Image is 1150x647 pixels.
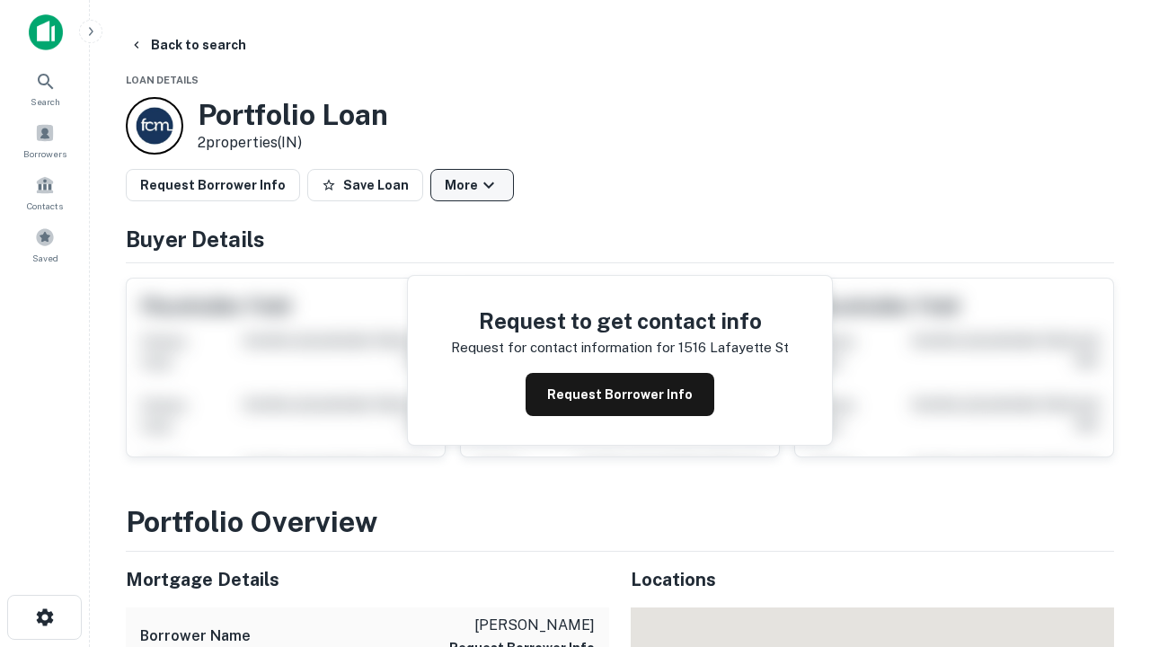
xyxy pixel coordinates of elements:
h3: Portfolio Loan [198,98,388,132]
a: Search [5,64,84,112]
h6: Borrower Name [140,625,251,647]
span: Contacts [27,199,63,213]
span: Loan Details [126,75,199,85]
a: Saved [5,220,84,269]
button: Request Borrower Info [526,373,714,416]
button: Request Borrower Info [126,169,300,201]
h3: Portfolio Overview [126,501,1114,544]
h5: Locations [631,566,1114,593]
a: Contacts [5,168,84,217]
button: Back to search [122,29,253,61]
p: Request for contact information for [451,337,675,359]
h4: Buyer Details [126,223,1114,255]
button: Save Loan [307,169,423,201]
h4: Request to get contact info [451,305,789,337]
iframe: Chat Widget [1060,503,1150,589]
span: Search [31,94,60,109]
button: More [430,169,514,201]
p: 2 properties (IN) [198,132,388,154]
span: Saved [32,251,58,265]
img: capitalize-icon.png [29,14,63,50]
h5: Mortgage Details [126,566,609,593]
p: 1516 lafayette st [678,337,789,359]
a: Borrowers [5,116,84,164]
p: [PERSON_NAME] [449,615,595,636]
span: Borrowers [23,146,66,161]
